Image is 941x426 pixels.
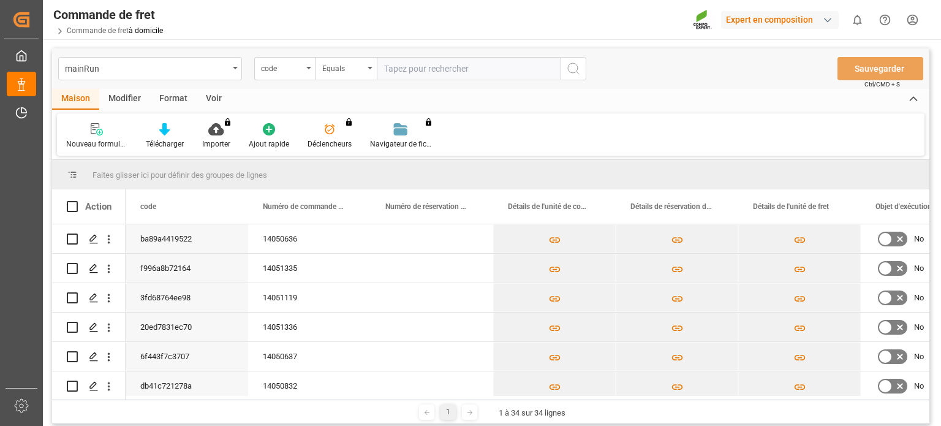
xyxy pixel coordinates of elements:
button: ouvrir le menu [254,57,316,80]
div: code [261,60,303,74]
font: Détails de réservation de fret [630,202,723,211]
font: f996a8b72164 [140,264,191,273]
div: Appuyez sur ESPACE pour sélectionner cette ligne. [52,371,126,401]
button: ouvrir le menu [316,57,377,80]
font: Maison [61,93,90,103]
div: Appuyez sur ESPACE pour sélectionner cette ligne. [52,313,126,342]
font: Commande de fret [53,7,155,22]
button: afficher 0 nouvelles notifications [844,6,871,34]
img: Screenshot%202023-09-29%20at%2010.02.21.png_1712312052.png [693,9,712,31]
div: Appuyez sur ESPACE pour sélectionner cette ligne. [52,254,126,283]
font: 1 [446,408,450,416]
font: 1 à 34 sur 34 lignes [499,408,565,417]
font: 14050637 [263,352,297,361]
font: 14050832 [263,381,297,390]
font: Ajout rapide [249,140,289,148]
button: bouton de recherche [561,57,586,80]
span: No [914,313,924,341]
font: Voir [206,93,222,103]
font: Numéro de commande de fret [263,202,359,211]
font: 3fd68764ee98 [140,293,191,302]
font: 20ed7831ec70 [140,322,192,332]
div: Appuyez sur ESPACE pour sélectionner cette ligne. [52,342,126,371]
font: 6f443f7c3707 [140,352,189,361]
span: No [914,225,924,253]
font: code [140,202,156,211]
font: Modifier [108,93,141,103]
button: Sauvegarder [837,57,923,80]
font: Action [85,201,111,212]
font: Format [159,93,187,103]
font: ba89a4419522 [140,234,192,243]
font: 14050636 [263,234,297,243]
font: 14051336 [263,322,297,332]
button: ouvrir le menu [58,57,242,80]
font: Numéro de réservation de fret [385,202,482,211]
font: Expert en composition [726,15,813,25]
font: Ctrl/CMD + S [864,81,900,88]
font: mainRun [65,64,99,74]
font: Sauvegarder [855,64,904,74]
font: Faites glisser ici pour définir des groupes de lignes [93,170,267,180]
button: Expert en composition [721,8,844,31]
font: Télécharger [146,140,184,148]
span: No [914,372,924,400]
a: à domicile [129,26,163,35]
div: Equals [322,60,364,74]
div: Appuyez sur ESPACE pour sélectionner cette ligne. [52,283,126,313]
input: Tapez pour rechercher [377,57,561,80]
span: No [914,254,924,283]
button: Centre d'aide [871,6,899,34]
font: Détails de l'unité de conteneur [508,202,606,211]
font: db41c721278a [140,381,192,390]
div: Appuyez sur ESPACE pour sélectionner cette ligne. [52,224,126,254]
span: No [914,284,924,312]
font: 14051335 [263,264,297,273]
span: No [914,343,924,371]
font: 14051119 [263,293,297,302]
font: Nouveau formulaire [66,140,132,148]
font: Détails de l'unité de fret [753,202,829,211]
